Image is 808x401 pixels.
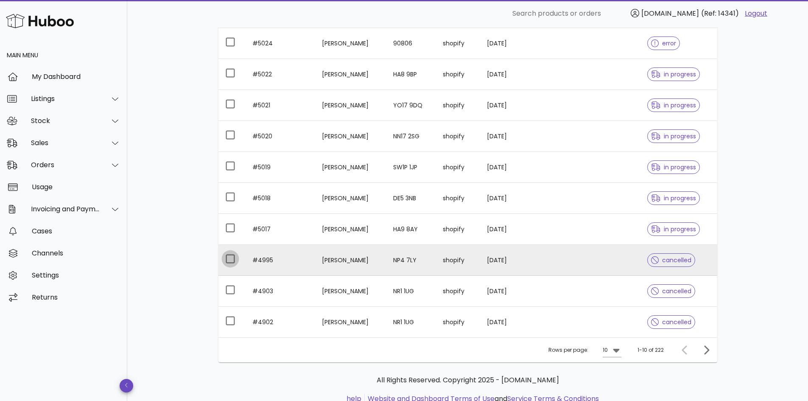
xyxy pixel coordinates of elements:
[651,257,691,263] span: cancelled
[32,271,120,279] div: Settings
[745,8,767,19] a: Logout
[480,121,542,152] td: [DATE]
[386,307,436,337] td: NR1 1UG
[246,59,315,90] td: #5022
[480,276,542,307] td: [DATE]
[386,90,436,121] td: YO17 9DQ
[436,152,480,183] td: shopify
[32,183,120,191] div: Usage
[436,214,480,245] td: shopify
[386,183,436,214] td: DE5 3NB
[31,117,100,125] div: Stock
[436,276,480,307] td: shopify
[651,288,691,294] span: cancelled
[315,152,386,183] td: [PERSON_NAME]
[480,28,542,59] td: [DATE]
[386,214,436,245] td: HA9 8AY
[315,59,386,90] td: [PERSON_NAME]
[31,205,100,213] div: Invoicing and Payments
[480,307,542,337] td: [DATE]
[246,276,315,307] td: #4903
[603,343,621,357] div: 10Rows per page:
[6,12,74,30] img: Huboo Logo
[315,214,386,245] td: [PERSON_NAME]
[315,276,386,307] td: [PERSON_NAME]
[480,59,542,90] td: [DATE]
[386,245,436,276] td: NP4 7LY
[246,90,315,121] td: #5021
[651,195,696,201] span: in progress
[246,307,315,337] td: #4902
[480,90,542,121] td: [DATE]
[315,121,386,152] td: [PERSON_NAME]
[315,28,386,59] td: [PERSON_NAME]
[31,161,100,169] div: Orders
[637,346,664,354] div: 1-10 of 222
[246,245,315,276] td: #4995
[548,338,621,362] div: Rows per page:
[436,307,480,337] td: shopify
[651,71,696,77] span: in progress
[246,121,315,152] td: #5020
[480,183,542,214] td: [DATE]
[315,183,386,214] td: [PERSON_NAME]
[32,293,120,301] div: Returns
[480,152,542,183] td: [DATE]
[651,319,691,325] span: cancelled
[31,139,100,147] div: Sales
[31,95,100,103] div: Listings
[32,249,120,257] div: Channels
[386,152,436,183] td: SW1P 1JP
[651,40,676,46] span: error
[315,90,386,121] td: [PERSON_NAME]
[246,183,315,214] td: #5018
[641,8,699,18] span: [DOMAIN_NAME]
[436,183,480,214] td: shopify
[225,375,710,385] p: All Rights Reserved. Copyright 2025 - [DOMAIN_NAME]
[651,226,696,232] span: in progress
[651,164,696,170] span: in progress
[386,121,436,152] td: NN17 2SG
[315,307,386,337] td: [PERSON_NAME]
[32,227,120,235] div: Cases
[480,245,542,276] td: [DATE]
[651,133,696,139] span: in progress
[32,73,120,81] div: My Dashboard
[386,59,436,90] td: HA8 9BP
[436,245,480,276] td: shopify
[436,28,480,59] td: shopify
[246,152,315,183] td: #5019
[603,346,608,354] div: 10
[315,245,386,276] td: [PERSON_NAME]
[436,121,480,152] td: shopify
[480,214,542,245] td: [DATE]
[246,28,315,59] td: #5024
[386,276,436,307] td: NR1 1UG
[701,8,739,18] span: (Ref: 14341)
[436,59,480,90] td: shopify
[386,28,436,59] td: 90806
[436,90,480,121] td: shopify
[699,342,714,358] button: Next page
[246,214,315,245] td: #5017
[651,102,696,108] span: in progress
